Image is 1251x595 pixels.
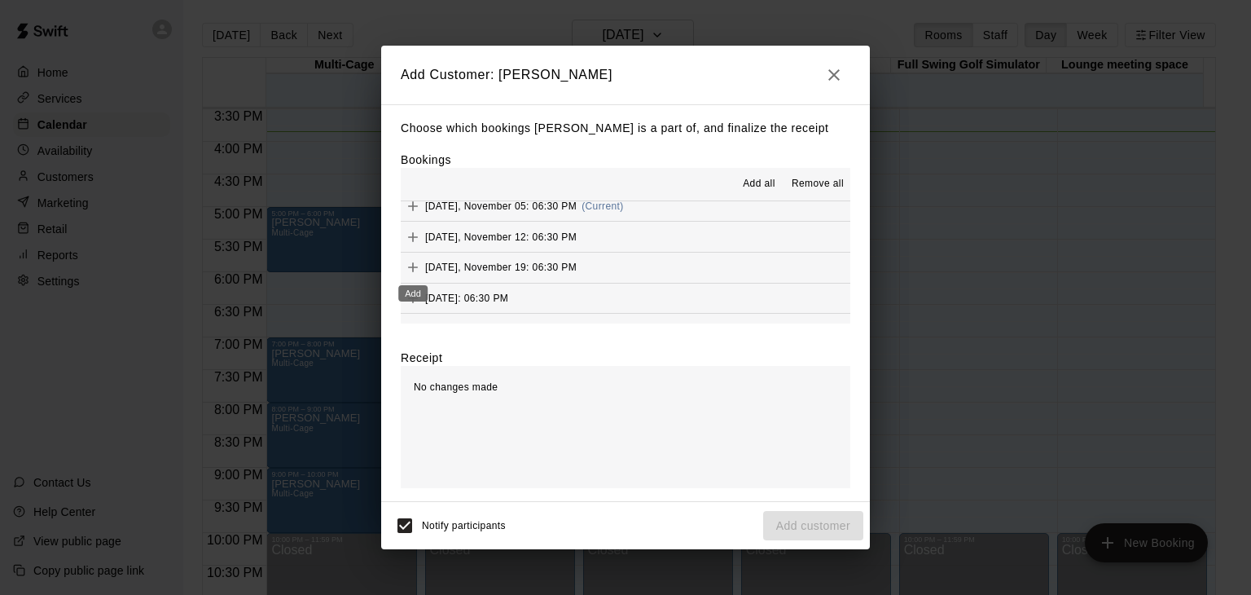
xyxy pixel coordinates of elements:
span: [DATE], December 03: 06:30 PM [425,323,577,334]
button: Add[DATE], November 05: 06:30 PM(Current) [401,192,850,222]
span: Add [401,292,425,304]
span: Add [401,322,425,334]
p: Choose which bookings [PERSON_NAME] is a part of, and finalize the receipt [401,118,850,139]
h2: Add Customer: [PERSON_NAME] [381,46,870,104]
label: Bookings [401,153,451,166]
span: [DATE], November 19: 06:30 PM [425,262,577,273]
span: Remove all [792,176,844,192]
div: Add [398,285,428,302]
span: (Current) [582,201,624,212]
button: Add[DATE], December 03: 06:30 PM [401,314,850,344]
span: [DATE], November 12: 06:30 PM [425,231,577,242]
button: Add[DATE], November 12: 06:30 PM [401,222,850,252]
button: Add[DATE], November 19: 06:30 PM [401,253,850,283]
label: Receipt [401,350,442,366]
span: Notify participants [422,520,506,531]
span: Add all [743,176,775,192]
span: Add [401,230,425,242]
span: [DATE], November 05: 06:30 PM [425,201,577,212]
span: Add [401,200,425,212]
span: No changes made [414,381,498,393]
button: Remove all [785,171,850,197]
span: [DATE]: 06:30 PM [425,293,508,304]
button: Add[DATE]: 06:30 PM [401,284,850,314]
button: Add all [733,171,785,197]
span: Add [401,261,425,273]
